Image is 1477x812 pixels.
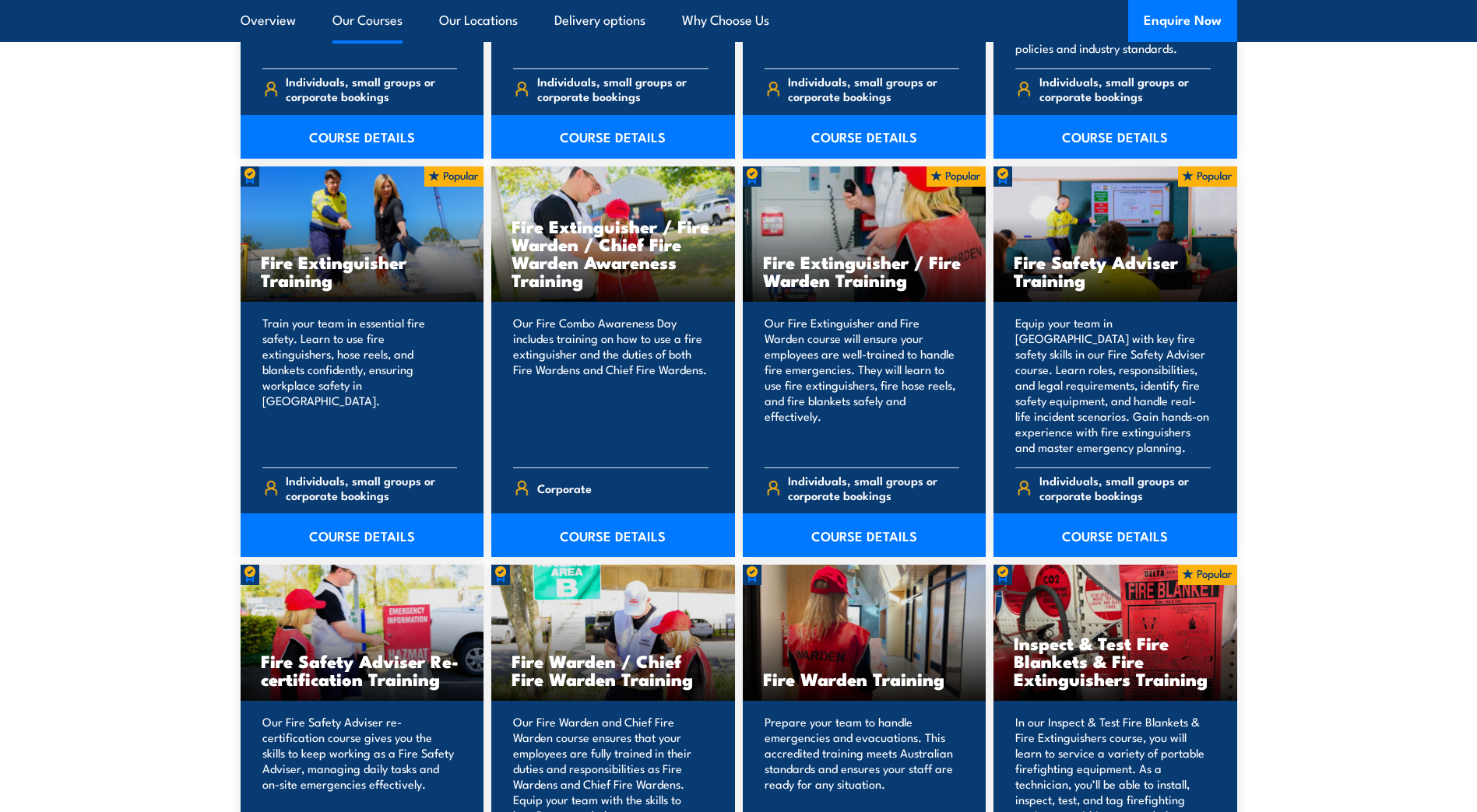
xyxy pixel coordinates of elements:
[763,670,966,688] h3: Fire Warden Training
[513,315,709,455] p: Our Fire Combo Awareness Day includes training on how to use a fire extinguisher and the duties o...
[1014,253,1217,289] h3: Fire Safety Adviser Training
[262,315,458,455] p: Train your team in essential fire safety. Learn to use fire extinguishers, hose reels, and blanke...
[993,115,1237,159] a: COURSE DETAILS
[286,473,457,502] span: Individuals, small groups or corporate bookings
[1039,473,1211,502] span: Individuals, small groups or corporate bookings
[765,315,960,455] p: Our Fire Extinguisher and Fire Warden course will ensure your employees are well-trained to handl...
[993,513,1237,557] a: COURSE DETAILS
[788,473,959,502] span: Individuals, small groups or corporate bookings
[491,115,735,159] a: COURSE DETAILS
[241,115,484,159] a: COURSE DETAILS
[537,476,592,500] span: Corporate
[261,253,464,289] h3: Fire Extinguisher Training
[286,74,457,103] span: Individuals, small groups or corporate bookings
[1039,74,1211,103] span: Individuals, small groups or corporate bookings
[763,253,966,289] h3: Fire Extinguisher / Fire Warden Training
[1015,315,1211,455] p: Equip your team in [GEOGRAPHIC_DATA] with key fire safety skills in our Fire Safety Adviser cours...
[788,74,959,103] span: Individuals, small groups or corporate bookings
[512,652,715,688] h3: Fire Warden / Chief Fire Warden Training
[261,652,464,688] h3: Fire Safety Adviser Re-certification Training
[491,513,735,557] a: COURSE DETAILS
[512,217,715,289] h3: Fire Extinguisher / Fire Warden / Chief Fire Warden Awareness Training
[241,513,484,557] a: COURSE DETAILS
[743,513,986,557] a: COURSE DETAILS
[1014,634,1217,688] h3: Inspect & Test Fire Blankets & Fire Extinguishers Training
[743,115,986,159] a: COURSE DETAILS
[537,74,709,103] span: Individuals, small groups or corporate bookings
